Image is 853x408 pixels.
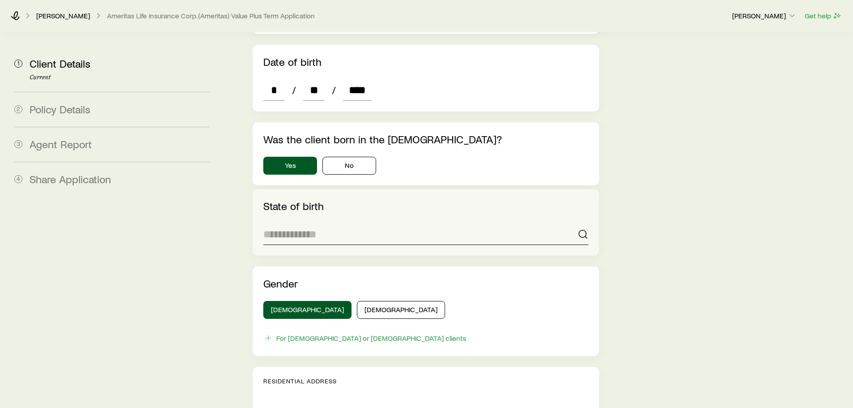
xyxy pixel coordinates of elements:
label: Date of birth [263,55,321,68]
label: Was the client born in the [DEMOGRAPHIC_DATA]? [263,133,502,146]
span: 4 [14,175,22,183]
span: / [288,84,300,96]
p: [PERSON_NAME] [732,11,797,20]
div: For [DEMOGRAPHIC_DATA] or [DEMOGRAPHIC_DATA] clients [276,334,466,343]
button: For [DEMOGRAPHIC_DATA] or [DEMOGRAPHIC_DATA] clients [263,333,467,344]
span: Share Application [30,172,111,185]
p: Current [30,74,210,81]
button: Ameritas Life Insurance Corp. (Ameritas) Value Plus Term Application [107,12,315,20]
button: No [322,157,376,175]
span: 2 [14,105,22,113]
div: placeOfBirth.bornInTheUS [263,157,588,175]
span: 1 [14,60,22,68]
label: State of birth [263,199,324,212]
button: Yes [263,157,317,175]
p: Residential Address [263,378,588,385]
span: Client Details [30,57,90,70]
label: Gender [263,277,298,290]
span: Agent Report [30,137,92,150]
button: [DEMOGRAPHIC_DATA] [357,301,445,319]
button: [DEMOGRAPHIC_DATA] [263,301,351,319]
span: Policy Details [30,103,90,116]
span: 3 [14,140,22,148]
span: / [328,84,339,96]
button: [PERSON_NAME] [732,11,797,21]
button: Get help [804,11,842,21]
a: [PERSON_NAME] [36,12,90,20]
